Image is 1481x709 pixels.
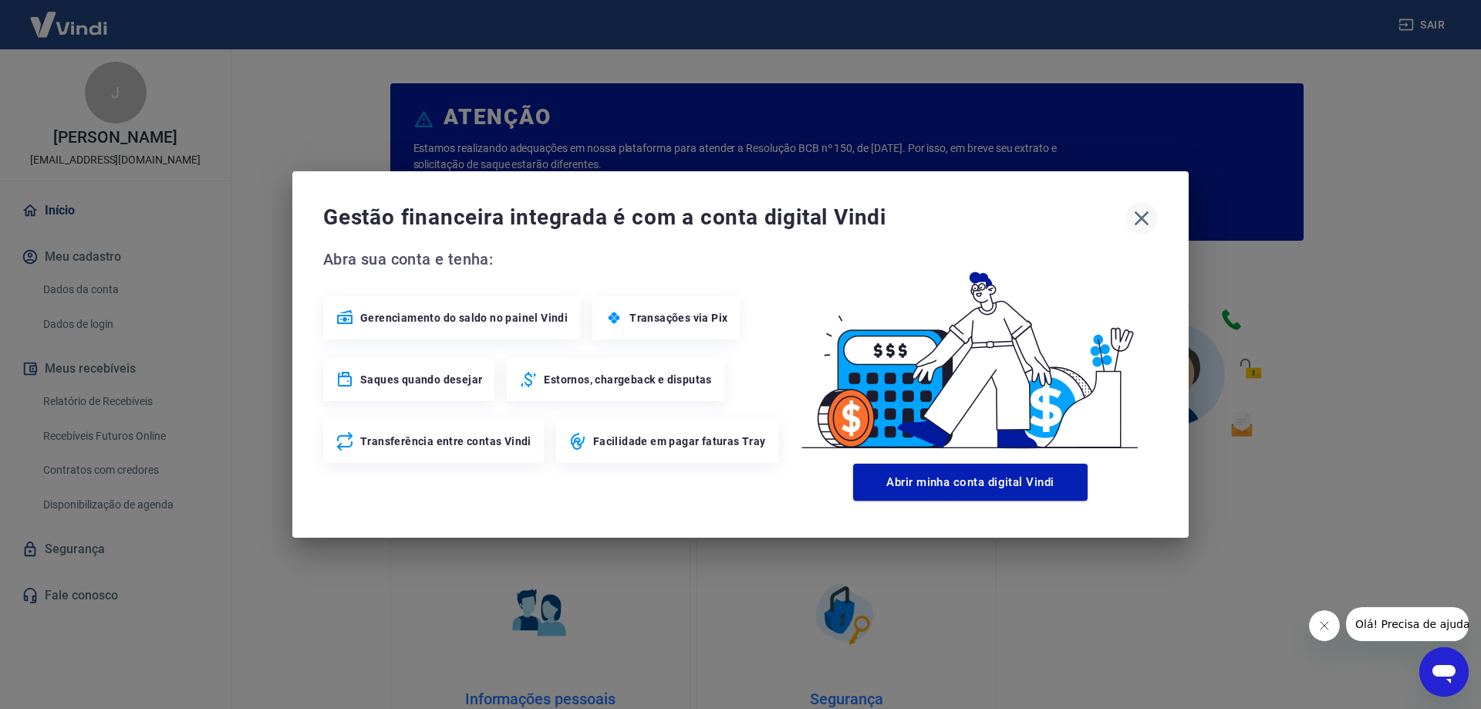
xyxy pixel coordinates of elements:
[1419,647,1469,697] iframe: Botão para abrir a janela de mensagens
[360,372,482,387] span: Saques quando desejar
[853,464,1088,501] button: Abrir minha conta digital Vindi
[593,434,766,449] span: Facilidade em pagar faturas Tray
[1346,607,1469,641] iframe: Mensagem da empresa
[323,247,783,272] span: Abra sua conta e tenha:
[323,202,1125,233] span: Gestão financeira integrada é com a conta digital Vindi
[544,372,711,387] span: Estornos, chargeback e disputas
[783,247,1158,457] img: Good Billing
[9,11,130,23] span: Olá! Precisa de ajuda?
[1309,610,1340,641] iframe: Fechar mensagem
[360,310,568,326] span: Gerenciamento do saldo no painel Vindi
[629,310,727,326] span: Transações via Pix
[360,434,531,449] span: Transferência entre contas Vindi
